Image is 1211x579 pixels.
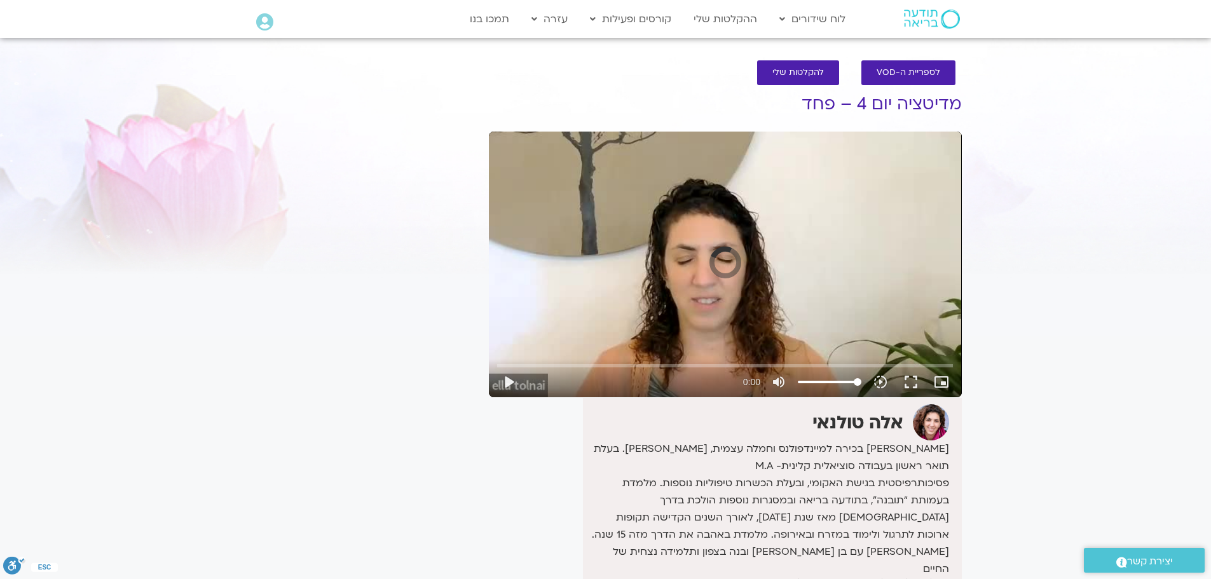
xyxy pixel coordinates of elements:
[586,440,948,578] p: [PERSON_NAME] בכירה למיינדפולנס וחמלה עצמית, [PERSON_NAME]. בעלת תואר ראשון בעבודה סוציאלית קליני...
[1084,548,1205,573] a: יצירת קשר
[1127,553,1173,570] span: יצירת קשר
[525,7,574,31] a: עזרה
[687,7,763,31] a: ההקלטות שלי
[877,68,940,78] span: לספריית ה-VOD
[463,7,516,31] a: תמכו בנו
[904,10,960,29] img: תודעה בריאה
[861,60,955,85] a: לספריית ה-VOD
[812,411,903,435] strong: אלה טולנאי
[757,60,839,85] a: להקלטות שלי
[772,68,824,78] span: להקלטות שלי
[489,95,962,114] h1: מדיטציה יום 4 – פחד
[913,404,949,440] img: אלה טולנאי
[773,7,852,31] a: לוח שידורים
[584,7,678,31] a: קורסים ופעילות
